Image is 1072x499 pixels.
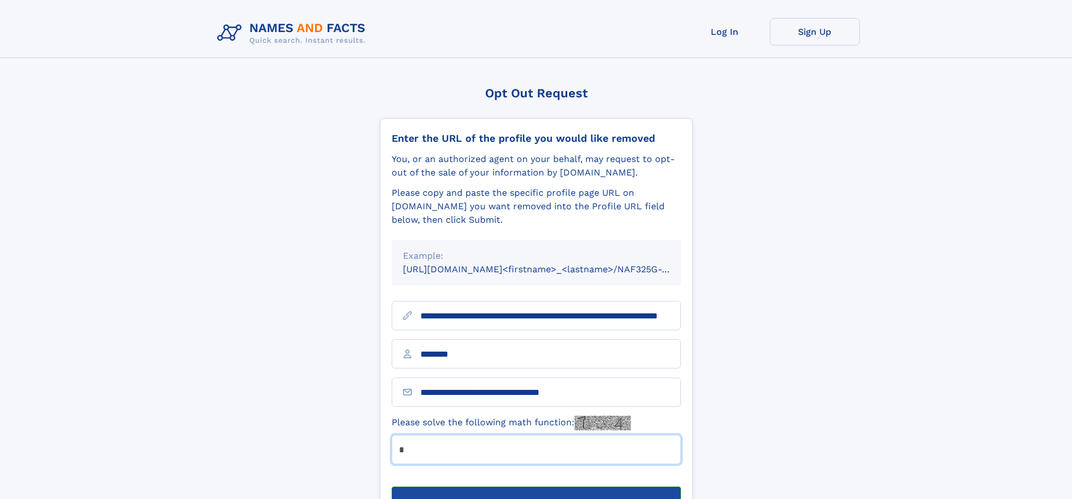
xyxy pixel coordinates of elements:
[770,18,860,46] a: Sign Up
[403,264,702,275] small: [URL][DOMAIN_NAME]<firstname>_<lastname>/NAF325G-xxxxxxxx
[392,152,681,179] div: You, or an authorized agent on your behalf, may request to opt-out of the sale of your informatio...
[403,249,670,263] div: Example:
[392,416,631,430] label: Please solve the following math function:
[680,18,770,46] a: Log In
[380,86,693,100] div: Opt Out Request
[392,186,681,227] div: Please copy and paste the specific profile page URL on [DOMAIN_NAME] you want removed into the Pr...
[213,18,375,48] img: Logo Names and Facts
[392,132,681,145] div: Enter the URL of the profile you would like removed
